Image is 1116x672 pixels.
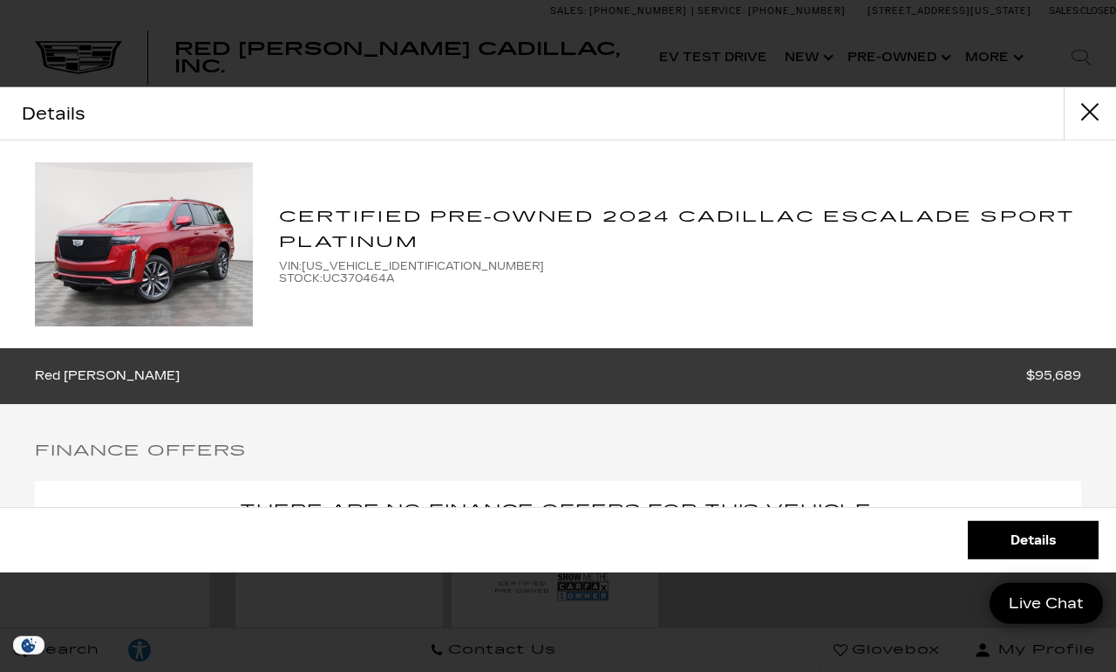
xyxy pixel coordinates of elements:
[9,636,49,655] section: Click to Open Cookie Consent Modal
[990,583,1103,624] a: Live Chat
[1064,87,1116,140] button: close
[968,521,1099,559] a: Details
[35,366,188,387] span: Red [PERSON_NAME]
[35,366,1081,387] a: Red [PERSON_NAME] $95,689
[279,260,1081,272] span: VIN: [US_VEHICLE_IDENTIFICATION_NUMBER]
[1026,366,1081,387] span: $95,689
[52,498,1064,523] h5: There are no finance offers for this vehicle.
[35,162,253,326] img: Cadillac Escalade Sport Platinum
[279,204,1081,256] h2: Certified Pre-Owned 2024 Cadillac Escalade Sport Platinum
[35,439,1081,463] h5: Finance Offers
[1000,593,1092,614] span: Live Chat
[9,636,49,655] img: Opt-Out Icon
[279,272,1081,285] span: STOCK: UC370464A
